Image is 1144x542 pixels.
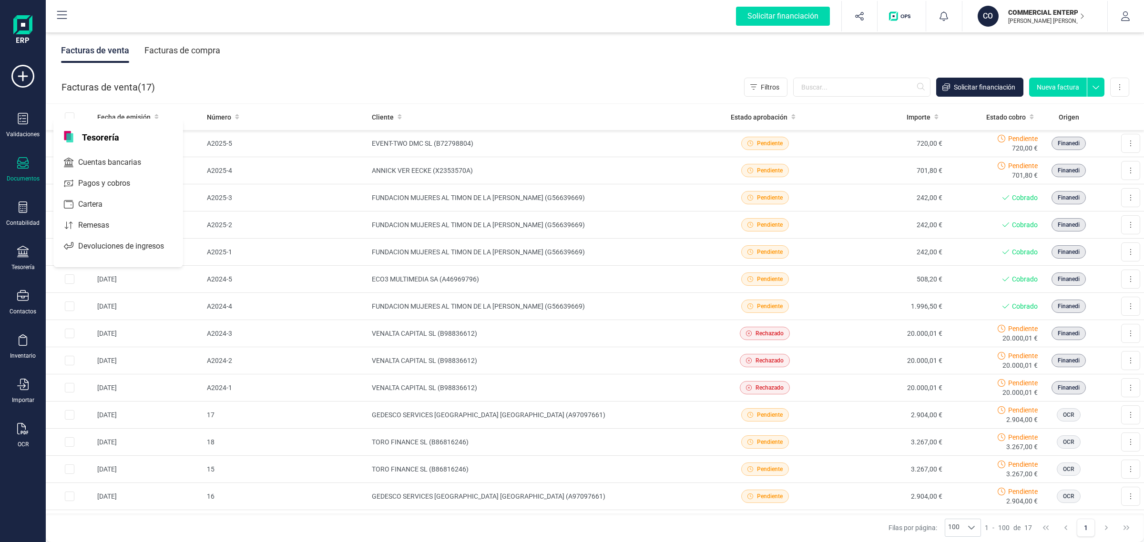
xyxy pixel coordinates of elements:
td: A2024-5 [203,266,368,293]
span: Rechazado [756,329,784,338]
div: Tesorería [11,263,35,271]
td: 720,00 € [825,130,946,157]
span: Pendiente [1008,460,1038,469]
div: Contabilidad [6,219,40,227]
td: 20.000,01 € [825,320,946,347]
img: Logo Finanedi [13,15,32,46]
div: Validaciones [6,130,40,138]
span: Pendiente [1008,134,1038,143]
td: [DATE] [93,293,203,320]
div: - [985,523,1032,532]
div: Row Selected c307001a-fdc5-4d61-b55e-707369dd59f7 [65,301,74,311]
span: Pendiente [1008,487,1038,496]
td: FUNDACION MUJERES AL TIMON DE LA [PERSON_NAME] (G56639669) [368,239,705,266]
td: [DATE] [93,483,203,510]
span: Tesorería [76,131,125,142]
button: COCOMMERCIAL ENTERPRISE [PERSON_NAME][PERSON_NAME] [PERSON_NAME] [974,1,1096,31]
span: Pendiente [757,221,783,229]
td: 1.996,50 € [825,293,946,320]
td: TORO FINANCE SL (B86816246) [368,510,705,537]
span: Finanedi [1058,221,1080,229]
td: A2025-3 [203,184,368,211]
td: TORO FINANCE SL (B86816246) [368,429,705,456]
span: Estado cobro [986,112,1026,122]
div: Facturas de venta [61,38,129,63]
div: Row Selected 8ef9970d-f5a1-4f77-be1a-28b91e21b724 [65,356,74,365]
td: VENALTA CAPITAL SL (B98836612) [368,347,705,374]
span: Pendiente [757,465,783,473]
td: 18 [203,429,368,456]
div: OCR [18,441,29,448]
span: Cobrado [1012,301,1038,311]
span: Pendiente [1008,405,1038,415]
span: Pagos y cobros [74,178,147,189]
button: Page 1 [1077,519,1095,537]
div: Solicitar financiación [736,7,830,26]
td: A2024-1 [203,374,368,401]
td: EVENT-TWO DMC SL (B72798804) [368,130,705,157]
span: Pendiente [1008,324,1038,333]
p: [PERSON_NAME] [PERSON_NAME] [1008,17,1084,25]
td: VENALTA CAPITAL SL (B98836612) [368,320,705,347]
span: Importe [907,112,930,122]
span: Origen [1059,112,1079,122]
span: Finanedi [1058,139,1080,148]
span: OCR [1063,465,1074,473]
span: 20.000,01 € [1002,388,1038,397]
td: A2025-1 [203,239,368,266]
span: 17 [141,80,152,94]
span: Pendiente [757,193,783,202]
button: Solicitar financiación [936,78,1023,97]
td: [DATE] [93,510,203,537]
input: Buscar... [793,78,930,97]
span: 720,00 € [1012,143,1038,153]
td: [DATE] [93,401,203,429]
span: Pendiente [1008,161,1038,171]
span: Finanedi [1058,356,1080,365]
span: 100 [945,519,962,536]
td: A2025-4 [203,157,368,184]
div: Row Selected 5375b28f-37e9-420e-bdfb-22668d333875 [65,410,74,420]
span: 20.000,01 € [1002,361,1038,370]
span: 100 [998,523,1010,532]
td: 3.267,00 € [825,510,946,537]
span: Rechazado [756,356,784,365]
div: Documentos [7,175,40,182]
span: Finanedi [1058,193,1080,202]
span: OCR [1063,438,1074,446]
span: Fecha de emisión [97,112,151,122]
div: All items unselected [65,112,74,122]
td: 16 [203,483,368,510]
span: Rechazado [756,383,784,392]
div: Row Selected ac98be1d-644f-4df9-9e0e-21e50eb5adb9 [65,464,74,474]
td: A2024-4 [203,293,368,320]
span: Pendiente [1008,351,1038,361]
button: Previous Page [1057,519,1075,537]
span: de [1013,523,1021,532]
span: Filtros [761,82,779,92]
td: 3.267,00 € [825,429,946,456]
td: 14 [203,510,368,537]
span: Pendiente [757,166,783,175]
div: Row Selected c93de10e-ef10-4394-8fc8-b02504c097a1 [65,437,74,447]
span: Finanedi [1058,383,1080,392]
td: TORO FINANCE SL (B86816246) [368,456,705,483]
span: 701,80 € [1012,171,1038,180]
div: Row Selected 28a573cc-dc01-4c88-b936-2d37762cb016 [65,492,74,501]
span: Finanedi [1058,302,1080,311]
div: Facturas de compra [144,38,220,63]
span: Estado aprobación [731,112,787,122]
span: Pendiente [757,492,783,501]
button: Logo de OPS [883,1,920,31]
span: Finanedi [1058,275,1080,283]
td: GEDESCO SERVICES [GEOGRAPHIC_DATA] [GEOGRAPHIC_DATA] (A97097661) [368,483,705,510]
button: Solicitar financiación [725,1,841,31]
td: 20.000,01 € [825,347,946,374]
td: ECO3 MULTIMEDIA SA (A46969796) [368,266,705,293]
td: [DATE] [93,266,203,293]
button: First Page [1037,519,1055,537]
div: Inventario [10,352,36,360]
td: A2024-2 [203,347,368,374]
span: Cobrado [1012,274,1038,284]
span: Pendiente [1008,378,1038,388]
